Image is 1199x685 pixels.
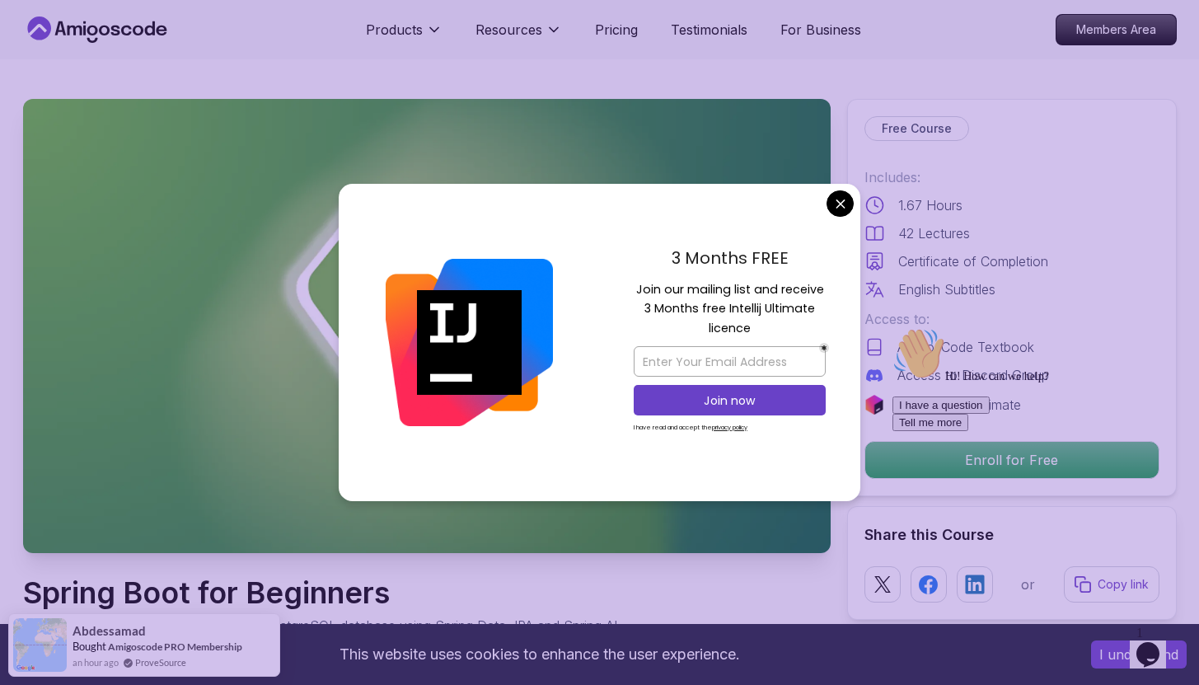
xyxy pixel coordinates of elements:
[7,7,59,59] img: :wave:
[73,655,119,669] span: an hour ago
[1091,640,1187,669] button: Accept cookies
[864,395,884,415] img: jetbrains logo
[898,251,1048,271] p: Certificate of Completion
[7,49,163,62] span: Hi! How can we help?
[898,223,970,243] p: 42 Lectures
[366,20,443,53] button: Products
[864,523,1159,547] h2: Share this Course
[671,20,747,40] a: Testimonials
[366,20,423,40] p: Products
[23,99,831,553] img: spring-boot-for-beginners_thumbnail
[864,309,1159,329] p: Access to:
[898,195,962,215] p: 1.67 Hours
[780,20,861,40] a: For Business
[23,576,617,609] h1: Spring Boot for Beginners
[475,20,562,53] button: Resources
[108,640,242,653] a: Amigoscode PRO Membership
[1130,619,1183,669] iframe: chat widget
[865,442,1159,478] p: Enroll for Free
[135,655,186,669] a: ProveSource
[73,640,106,653] span: Bought
[73,624,146,638] span: Abdessamad
[23,616,617,636] p: Build a CRUD API with Spring Boot and PostgreSQL database using Spring Data JPA and Spring AI
[13,618,67,672] img: provesource social proof notification image
[882,120,952,137] p: Free Course
[7,7,303,110] div: 👋Hi! How can we help?I have a questionTell me more
[7,93,82,110] button: Tell me more
[864,441,1159,479] button: Enroll for Free
[475,20,542,40] p: Resources
[864,167,1159,187] p: Includes:
[898,279,995,299] p: English Subtitles
[886,321,1183,611] iframe: chat widget
[12,636,1066,673] div: This website uses cookies to enhance the user experience.
[7,76,104,93] button: I have a question
[1056,14,1177,45] a: Members Area
[1056,15,1176,45] p: Members Area
[595,20,638,40] a: Pricing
